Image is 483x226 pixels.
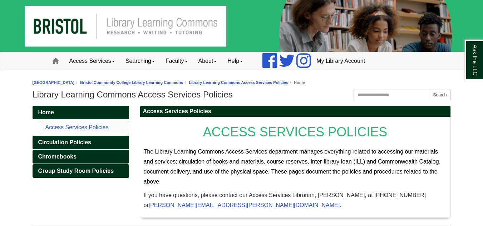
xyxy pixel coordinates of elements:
[33,79,451,86] nav: breadcrumb
[64,52,120,70] a: Access Services
[38,168,114,174] span: Group Study Room Policies
[33,136,129,149] a: Circulation Policies
[38,139,91,145] span: Circulation Policies
[189,80,288,85] a: Library Learning Commons Access Services Policies
[33,106,129,178] div: Guide Pages
[33,80,75,85] a: [GEOGRAPHIC_DATA]
[45,124,109,130] a: Access Services Policies
[140,106,450,117] h2: Access Services Policies
[144,192,426,208] span: If you have questions, please contact our Access Services Librarian, [PERSON_NAME], at [PHONE_NUM...
[222,52,248,70] a: Help
[144,149,441,185] span: The Library Learning Commons Access Services department manages everything related to accessing o...
[429,90,450,100] button: Search
[149,202,340,208] a: [PERSON_NAME][EMAIL_ADDRESS][PERSON_NAME][DOMAIN_NAME]
[160,52,193,70] a: Faculty
[38,154,77,160] span: Chromebooks
[33,90,451,100] h1: Library Learning Commons Access Services Policies
[33,150,129,164] a: Chromebooks
[311,52,370,70] a: My Library Account
[203,125,388,139] span: ACCESS SERVICES POLICIES
[120,52,160,70] a: Searching
[80,80,183,85] a: Bristol Community College Library Learning Commons
[38,109,54,115] span: Home
[33,106,129,119] a: Home
[193,52,222,70] a: About
[33,164,129,178] a: Group Study Room Policies
[288,79,305,86] li: Home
